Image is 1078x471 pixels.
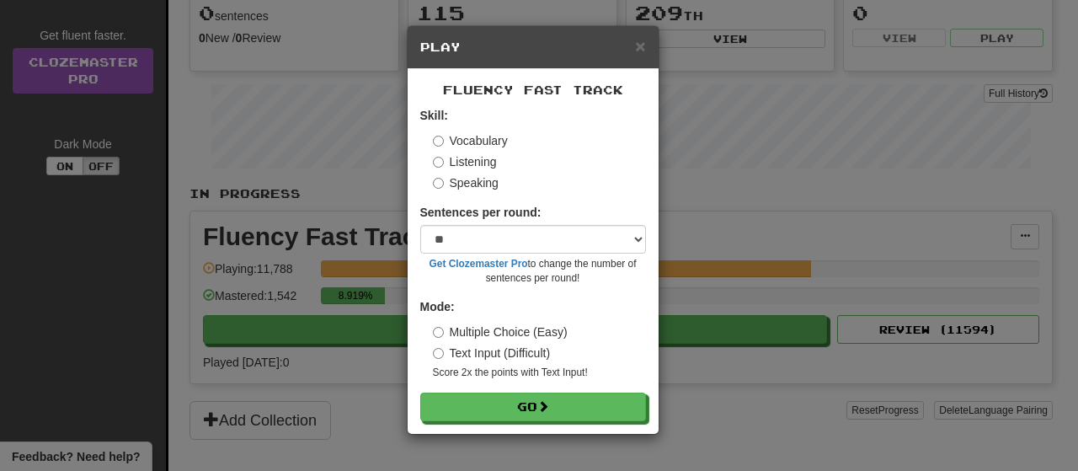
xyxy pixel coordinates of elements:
[420,204,542,221] label: Sentences per round:
[420,109,448,122] strong: Skill:
[635,36,645,56] span: ×
[433,157,444,168] input: Listening
[433,174,499,191] label: Speaking
[433,132,508,149] label: Vocabulary
[433,366,646,380] small: Score 2x the points with Text Input !
[420,393,646,421] button: Go
[433,327,444,338] input: Multiple Choice (Easy)
[443,83,623,97] span: Fluency Fast Track
[433,345,551,361] label: Text Input (Difficult)
[433,348,444,359] input: Text Input (Difficult)
[433,153,497,170] label: Listening
[433,178,444,189] input: Speaking
[635,37,645,55] button: Close
[433,324,568,340] label: Multiple Choice (Easy)
[430,258,528,270] a: Get Clozemaster Pro
[433,136,444,147] input: Vocabulary
[420,257,646,286] small: to change the number of sentences per round!
[420,39,646,56] h5: Play
[420,300,455,313] strong: Mode:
